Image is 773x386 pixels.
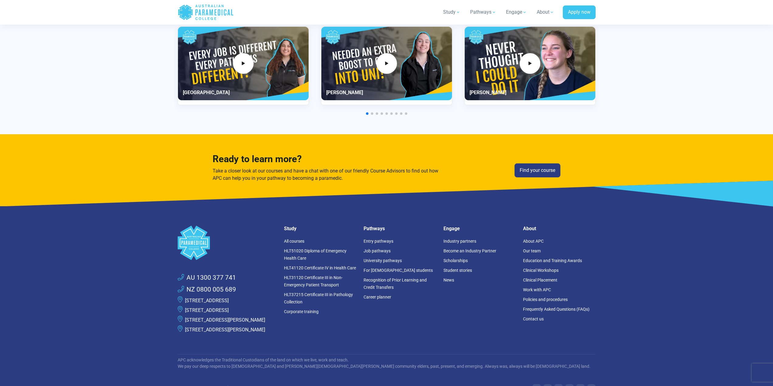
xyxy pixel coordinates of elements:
div: 1 / 11 [178,26,309,105]
a: AU 1300 377 741 [178,273,236,283]
a: Corporate training [284,309,319,314]
a: [STREET_ADDRESS] [185,298,229,303]
span: Go to slide 4 [381,112,383,115]
a: HLT37215 Certificate III in Pathology Collection [284,292,353,304]
a: Clinical Workshops [523,268,559,273]
span: Go to slide 7 [395,112,398,115]
a: Student stories [443,268,472,273]
p: Take a closer look at our courses and have a chat with one of our friendly Course Advisors to fin... [213,167,442,182]
h5: Engage [443,226,516,231]
a: Our team [523,248,541,253]
h3: Ready to learn more? [213,154,442,165]
span: Go to slide 1 [366,112,368,115]
a: Find your course [515,163,560,177]
a: Job pathways [364,248,391,253]
a: Industry partners [443,239,476,244]
h5: Study [284,226,357,231]
span: Go to slide 6 [390,112,393,115]
a: [STREET_ADDRESS] [185,307,229,313]
p: APC acknowledges the Traditional Custodians of the land on which we live, work and teach. We pay ... [178,357,596,370]
a: Contact us [523,316,544,321]
a: News [443,278,454,282]
span: Go to slide 2 [371,112,373,115]
a: Career planner [364,295,391,299]
h5: Pathways [364,226,436,231]
a: Clinical Placement [523,278,557,282]
a: Space [178,226,277,260]
a: HLT31120 Certificate III in Non-Emergency Patient Transport [284,275,343,287]
a: Work with APC [523,287,551,292]
a: For [DEMOGRAPHIC_DATA] students [364,268,433,273]
a: [STREET_ADDRESS][PERSON_NAME] [185,317,265,323]
span: Go to slide 9 [405,112,407,115]
a: Recognition of Prior Learning and Credit Transfers [364,278,427,290]
a: University pathways [364,258,402,263]
a: Frequently Asked Questions (FAQs) [523,307,590,312]
a: [STREET_ADDRESS][PERSON_NAME] [185,327,265,333]
a: NZ 0800 005 689 [178,285,236,295]
a: Policies and procedures [523,297,568,302]
div: 2 / 11 [321,26,452,105]
h5: About [523,226,596,231]
div: 3 / 11 [464,26,596,105]
a: Education and Training Awards [523,258,582,263]
a: All courses [284,239,304,244]
a: HLT51020 Diploma of Emergency Health Care [284,248,347,261]
a: HLT41120 Certificate IV in Health Care [284,265,356,270]
span: Go to slide 5 [385,112,388,115]
a: Become an Industry Partner [443,248,496,253]
a: About APC [523,239,544,244]
a: Entry pathways [364,239,393,244]
a: Scholarships [443,258,468,263]
span: Go to slide 8 [400,112,402,115]
span: Go to slide 3 [376,112,378,115]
